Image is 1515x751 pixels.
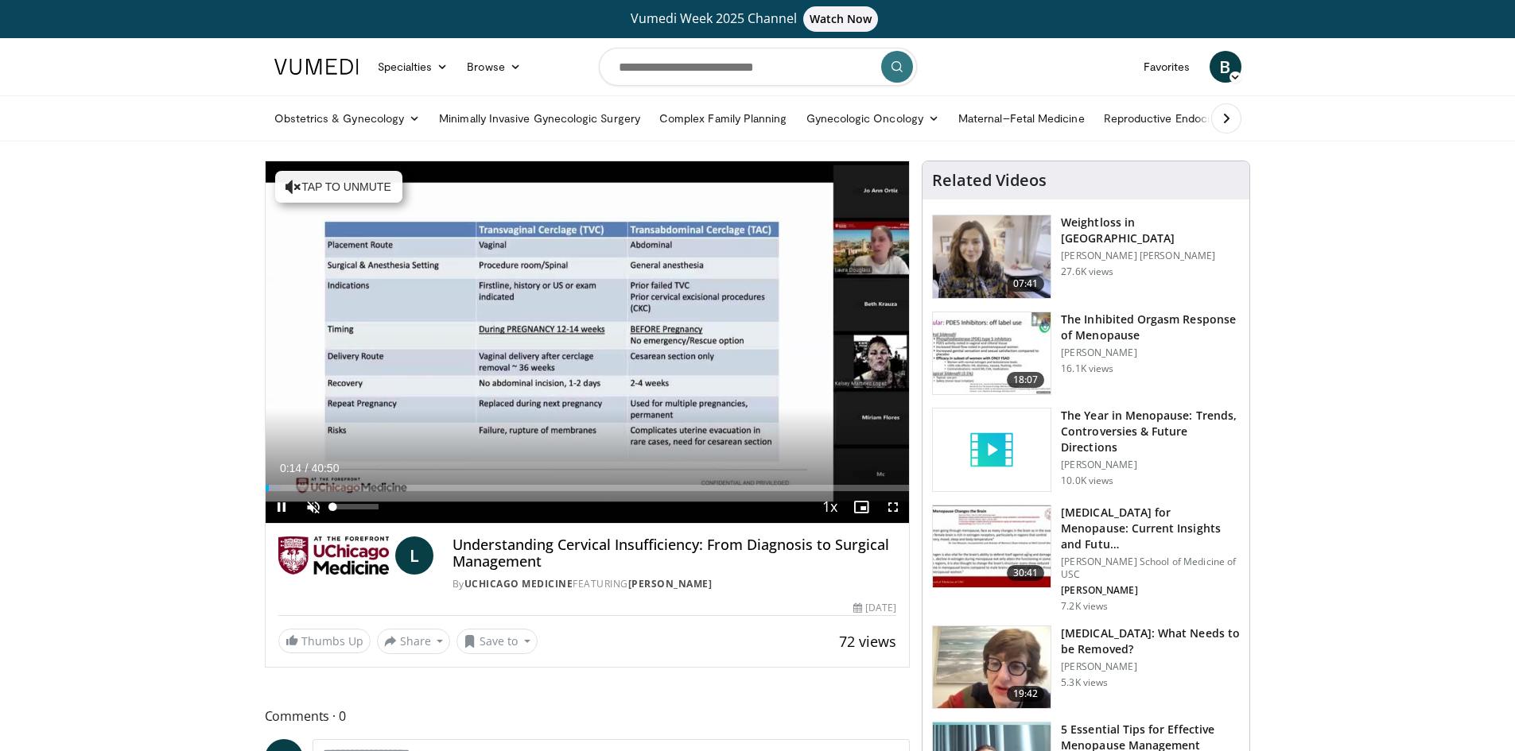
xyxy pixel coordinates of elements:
[311,462,339,474] span: 40:50
[650,103,797,134] a: Complex Family Planning
[1094,103,1361,134] a: Reproductive Endocrinology & [MEDICAL_DATA]
[933,505,1051,588] img: 47271b8a-94f4-49c8-b914-2a3d3af03a9e.150x105_q85_crop-smart_upscale.jpg
[456,629,538,654] button: Save to
[1061,312,1240,343] h3: The Inhibited Orgasm Response of Menopause
[1007,276,1045,292] span: 07:41
[368,51,458,83] a: Specialties
[265,706,911,726] span: Comments 0
[333,504,379,509] div: Volume Level
[949,103,1094,134] a: Maternal–Fetal Medicine
[453,536,897,571] h4: Understanding Cervical Insufficiency: From Diagnosis to Surgical Management
[278,536,389,575] img: UChicago Medicine
[1061,215,1240,246] h3: Weightloss in [GEOGRAPHIC_DATA]
[266,491,297,523] button: Pause
[1061,362,1113,375] p: 16.1K views
[932,505,1240,613] a: 30:41 [MEDICAL_DATA] for Menopause: Current Insights and Futu… [PERSON_NAME] School of Medicine o...
[932,312,1240,396] a: 18:07 The Inhibited Orgasm Response of Menopause [PERSON_NAME] 16.1K views
[599,48,917,86] input: Search topics, interventions
[265,103,430,134] a: Obstetrics & Gynecology
[932,215,1240,299] a: 07:41 Weightloss in [GEOGRAPHIC_DATA] [PERSON_NAME] [PERSON_NAME] 27.6K views
[266,485,910,491] div: Progress Bar
[932,625,1240,710] a: 19:42 [MEDICAL_DATA]: What Needs to be Removed? [PERSON_NAME] 5.3K views
[1061,584,1240,597] p: [PERSON_NAME]
[853,601,896,615] div: [DATE]
[1007,565,1045,581] span: 30:41
[933,408,1051,491] img: video_placeholder_short.svg
[1061,625,1240,657] h3: [MEDICAL_DATA]: What Needs to be Removed?
[1061,346,1240,359] p: [PERSON_NAME]
[1061,505,1240,552] h3: [MEDICAL_DATA] for Menopause: Current Insights and Futu…
[395,536,433,575] a: L
[274,59,359,75] img: VuMedi Logo
[814,491,845,523] button: Playback Rate
[266,161,910,524] video-js: Video Player
[1061,556,1240,581] p: [PERSON_NAME] School of Medicine of USC
[457,51,530,83] a: Browse
[877,491,909,523] button: Fullscreen
[933,626,1051,709] img: 4d0a4bbe-a17a-46ab-a4ad-f5554927e0d3.150x105_q85_crop-smart_upscale.jpg
[1061,265,1113,278] p: 27.6K views
[305,462,309,474] span: /
[453,577,897,591] div: By FEATURING
[1061,408,1240,455] h3: The Year in Menopause: Trends, Controversies & Future Directions
[1061,459,1240,471] p: [PERSON_NAME]
[1061,676,1108,689] p: 5.3K views
[932,171,1047,190] h4: Related Videos
[1061,250,1240,262] p: [PERSON_NAME] [PERSON_NAME]
[297,491,329,523] button: Unmute
[275,171,402,203] button: Tap to unmute
[932,408,1240,492] a: The Year in Menopause: Trends, Controversies & Future Directions [PERSON_NAME] 10.0K views
[1210,51,1241,83] a: B
[1007,686,1045,702] span: 19:42
[933,312,1051,395] img: 283c0f17-5e2d-42ba-a87c-168d447cdba4.150x105_q85_crop-smart_upscale.jpg
[429,103,650,134] a: Minimally Invasive Gynecologic Surgery
[280,462,301,474] span: 0:14
[1134,51,1200,83] a: Favorites
[1061,600,1108,613] p: 7.2K views
[1061,474,1113,487] p: 10.0K views
[933,215,1051,298] img: 9983fed1-7565-45be-8934-aef1103ce6e2.150x105_q85_crop-smart_upscale.jpg
[845,491,877,523] button: Enable picture-in-picture mode
[797,103,949,134] a: Gynecologic Oncology
[1007,372,1045,388] span: 18:07
[803,6,879,32] span: Watch Now
[1061,660,1240,673] p: [PERSON_NAME]
[839,632,896,651] span: 72 views
[464,577,573,590] a: UChicago Medicine
[278,629,371,653] a: Thumbs Up
[277,6,1239,32] a: Vumedi Week 2025 ChannelWatch Now
[628,577,713,590] a: [PERSON_NAME]
[377,629,451,654] button: Share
